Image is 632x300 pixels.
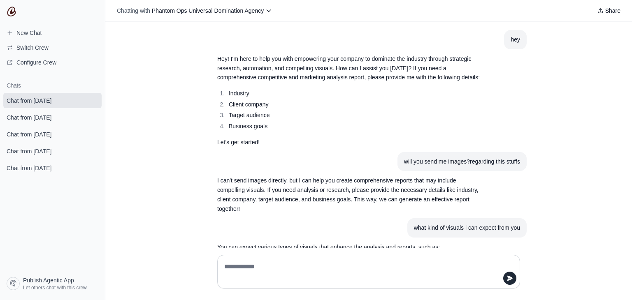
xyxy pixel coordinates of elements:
span: Switch Crew [16,44,49,52]
span: Let others chat with this crew [23,284,87,291]
section: Response [211,49,487,152]
section: User message [397,152,527,171]
span: Chat from [DATE] [7,113,51,122]
a: Chat from [DATE] [3,160,102,175]
span: Chatting with [117,7,150,15]
li: Industry [226,89,481,98]
span: Chat from [DATE] [7,97,51,105]
a: Chat from [DATE] [3,93,102,108]
span: Chat from [DATE] [7,130,51,138]
div: hey [511,35,520,44]
span: Publish Agentic App [23,276,74,284]
li: Client company [226,100,481,109]
a: Configure Crew [3,56,102,69]
img: CrewAI Logo [7,7,16,16]
li: Business goals [226,122,481,131]
span: Chat from [DATE] [7,164,51,172]
section: Response [211,171,487,218]
a: Chat from [DATE] [3,143,102,159]
span: New Chat [16,29,42,37]
span: Share [605,7,620,15]
p: Hey! I'm here to help you with empowering your company to dominate the industry through strategic... [217,54,481,82]
button: Share [594,5,624,16]
div: will you send me images?regarding this stuffs [404,157,520,166]
p: Let’s get started! [217,138,481,147]
button: Chatting with Phantom Ops Universal Domination Agency [114,5,275,16]
a: Publish Agentic App Let others chat with this crew [3,274,102,293]
div: what kind of visuals i can expect from you [414,223,520,233]
span: Chat from [DATE] [7,147,51,155]
p: You can expect various types of visuals that enhance the analysis and reports, such as: [217,242,481,252]
li: Target audience [226,111,481,120]
a: Chat from [DATE] [3,110,102,125]
a: New Chat [3,26,102,39]
a: Chat from [DATE] [3,127,102,142]
p: I can't send images directly, but I can help you create comprehensive reports that may include co... [217,176,481,213]
span: Phantom Ops Universal Domination Agency [152,7,264,14]
span: Configure Crew [16,58,56,67]
button: Switch Crew [3,41,102,54]
section: User message [504,30,527,49]
section: User message [407,218,527,238]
